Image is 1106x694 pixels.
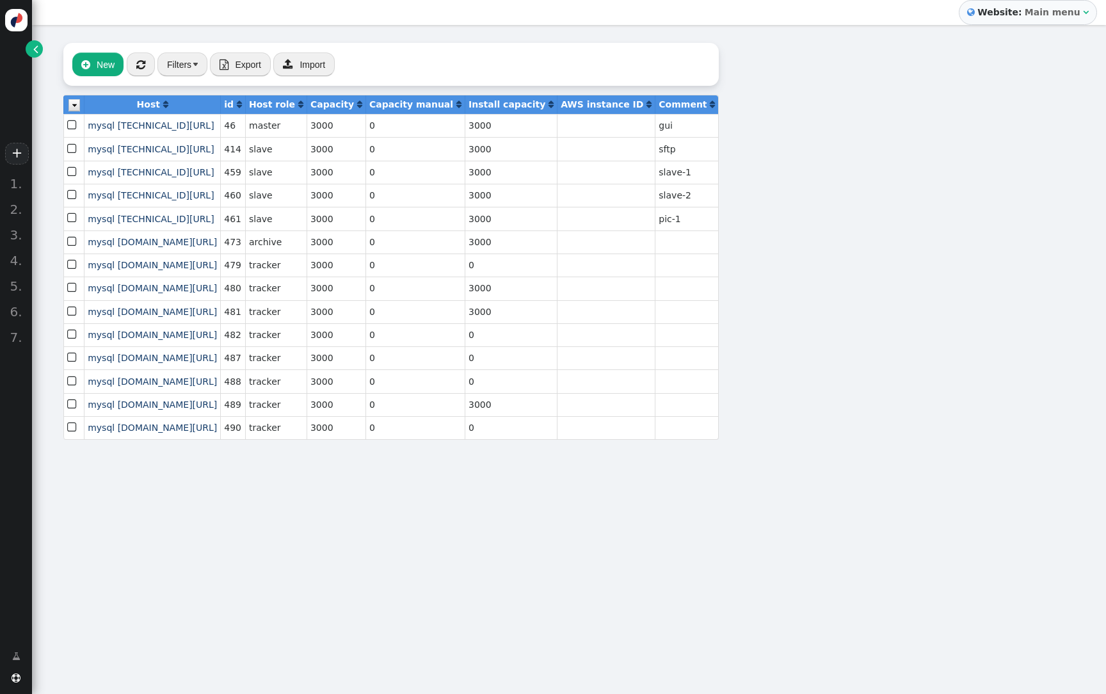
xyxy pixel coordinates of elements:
[88,214,214,224] span: mysql [TECHNICAL_ID][URL]
[88,120,214,131] a: mysql [TECHNICAL_ID][URL]
[67,279,79,296] span: 
[307,323,365,346] td: 3000
[127,52,155,76] button: 
[88,376,217,387] a: mysql [DOMAIN_NAME][URL]
[307,393,365,416] td: 3000
[365,416,465,439] td: 0
[88,260,217,270] span: mysql [DOMAIN_NAME][URL]
[157,52,207,76] button: Filters
[310,99,354,109] b: Capacity
[245,161,307,184] td: slave
[12,674,20,682] span: 
[67,303,79,320] span: 
[307,416,365,439] td: 3000
[975,6,1025,19] b: Website:
[646,100,652,109] span: Click to sort
[67,373,79,390] span: 
[245,416,307,439] td: tracker
[710,100,715,109] span: Click to sort
[465,207,557,230] td: 3000
[465,137,557,160] td: 3000
[33,42,38,56] span: 
[469,99,545,109] b: Install capacity
[465,254,557,277] td: 0
[465,161,557,184] td: 3000
[365,137,465,160] td: 0
[67,233,79,250] span: 
[88,423,217,433] span: mysql [DOMAIN_NAME][URL]
[465,230,557,254] td: 3000
[307,207,365,230] td: 3000
[357,100,362,109] span: Click to sort
[220,137,245,160] td: 414
[67,256,79,273] span: 
[72,52,124,76] button: New
[465,114,557,137] td: 3000
[137,99,160,109] b: Host
[456,99,461,109] a: 
[365,323,465,346] td: 0
[655,137,718,160] td: sftp
[220,416,245,439] td: 490
[307,230,365,254] td: 3000
[88,353,217,363] a: mysql [DOMAIN_NAME][URL]
[220,300,245,323] td: 481
[220,277,245,300] td: 480
[88,167,214,177] a: mysql [TECHNICAL_ID][URL]
[298,99,303,109] a: 
[365,161,465,184] td: 0
[193,63,198,66] img: trigger_black.png
[365,254,465,277] td: 0
[245,369,307,392] td: tracker
[88,144,214,154] a: mysql [TECHNICAL_ID][URL]
[273,52,335,76] button: Import
[3,645,29,668] a: 
[1083,8,1089,17] span: 
[67,186,79,204] span: 
[88,330,217,340] span: mysql [DOMAIN_NAME][URL]
[298,100,303,109] span: Click to sort
[465,393,557,416] td: 3000
[81,60,90,70] span: 
[307,254,365,277] td: 3000
[646,99,652,109] a: 
[561,99,643,109] b: AWS instance ID
[88,399,217,410] a: mysql [DOMAIN_NAME][URL]
[245,254,307,277] td: tracker
[549,100,554,109] span: Click to sort
[365,300,465,323] td: 0
[220,323,245,346] td: 482
[88,307,217,317] span: mysql [DOMAIN_NAME][URL]
[245,323,307,346] td: tracker
[5,143,28,165] a: +
[307,137,365,160] td: 3000
[307,369,365,392] td: 3000
[245,114,307,137] td: master
[307,161,365,184] td: 3000
[465,369,557,392] td: 0
[88,237,217,247] span: mysql [DOMAIN_NAME][URL]
[365,346,465,369] td: 0
[357,99,362,109] a: 
[456,100,461,109] span: Click to sort
[67,419,79,436] span: 
[307,277,365,300] td: 3000
[220,230,245,254] td: 473
[365,230,465,254] td: 0
[655,114,718,137] td: gui
[465,323,557,346] td: 0
[245,184,307,207] td: slave
[245,300,307,323] td: tracker
[5,9,28,31] img: logo-icon.svg
[465,184,557,207] td: 3000
[163,99,168,109] a: 
[307,300,365,323] td: 3000
[220,161,245,184] td: 459
[365,393,465,416] td: 0
[235,60,260,70] span: Export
